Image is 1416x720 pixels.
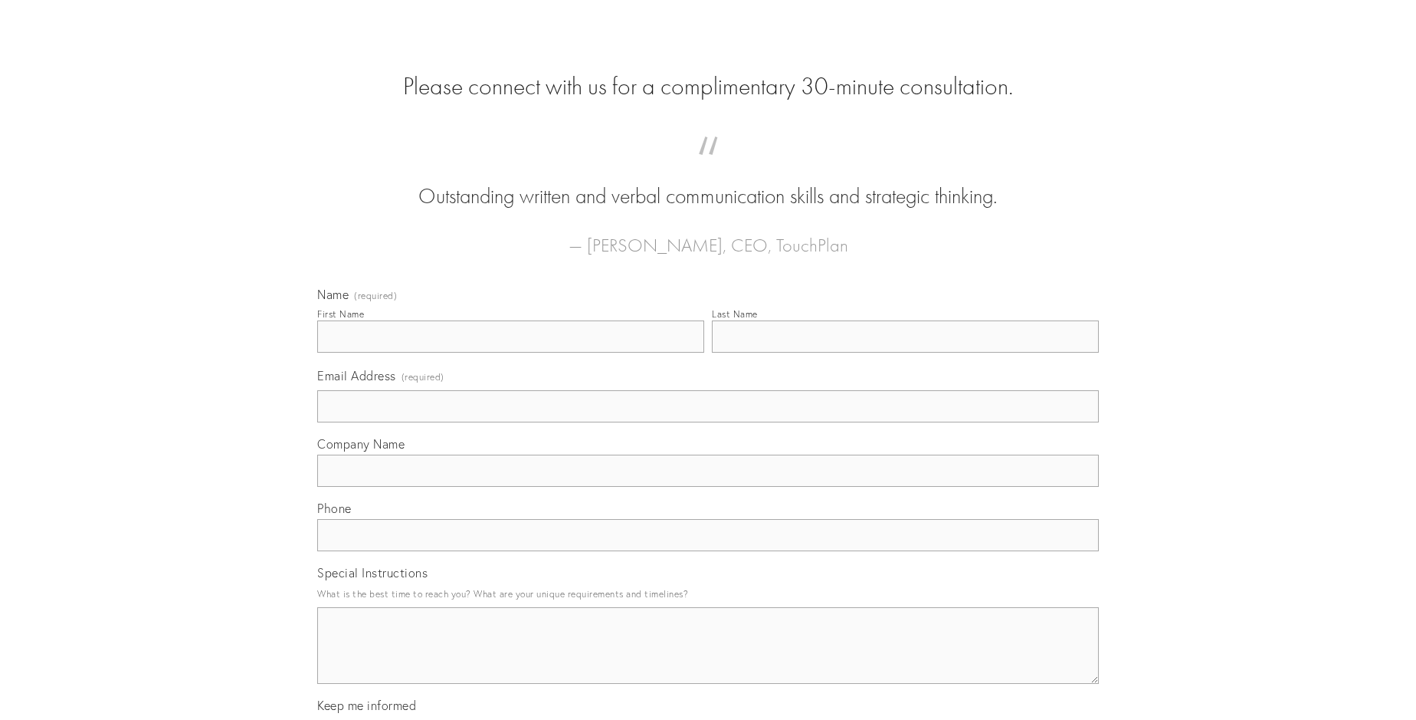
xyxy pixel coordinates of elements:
div: First Name [317,308,364,320]
blockquote: Outstanding written and verbal communication skills and strategic thinking. [342,152,1074,212]
div: Last Name [712,308,758,320]
span: Company Name [317,436,405,452]
h2: Please connect with us for a complimentary 30-minute consultation. [317,72,1099,101]
span: (required) [354,291,397,301]
span: Special Instructions [317,565,428,580]
span: Phone [317,501,352,516]
p: What is the best time to reach you? What are your unique requirements and timelines? [317,584,1099,604]
span: “ [342,152,1074,182]
span: Email Address [317,368,396,383]
span: (required) [402,367,444,387]
span: Name [317,287,349,302]
figcaption: — [PERSON_NAME], CEO, TouchPlan [342,212,1074,261]
span: Keep me informed [317,698,416,713]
